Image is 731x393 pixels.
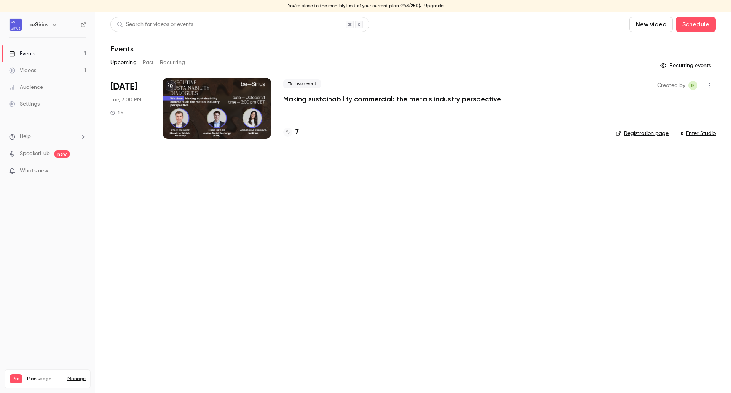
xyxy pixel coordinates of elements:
div: Audience [9,83,43,91]
a: SpeakerHub [20,150,50,158]
div: Settings [9,100,40,108]
span: new [54,150,70,158]
div: Videos [9,67,36,74]
a: Upgrade [424,3,444,9]
a: Registration page [616,130,669,137]
div: 1 h [110,110,123,116]
span: Live event [283,79,321,88]
span: Pro [10,374,22,383]
h4: 7 [295,127,299,137]
div: Search for videos or events [117,21,193,29]
h6: beSirius [28,21,48,29]
li: help-dropdown-opener [9,133,86,141]
img: beSirius [10,19,22,31]
span: Plan usage [27,376,63,382]
button: Past [143,56,154,69]
span: Created by [657,81,685,90]
div: Oct 21 Tue, 3:00 PM (Europe/Amsterdam) [110,78,150,139]
button: Recurring [160,56,185,69]
a: Making sustainability commercial: the metals industry perspective [283,95,501,104]
button: Schedule [676,17,716,32]
h1: Events [110,44,134,53]
div: Events [9,50,35,58]
button: New video [629,17,673,32]
span: What's new [20,167,48,175]
a: Manage [67,376,86,382]
span: [DATE] [110,81,137,93]
button: Upcoming [110,56,137,69]
span: IK [691,81,695,90]
span: Tue, 3:00 PM [110,96,141,104]
span: Irina Kuzminykh [688,81,697,90]
button: Recurring events [657,59,716,72]
span: Help [20,133,31,141]
a: 7 [283,127,299,137]
a: Enter Studio [678,130,716,137]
